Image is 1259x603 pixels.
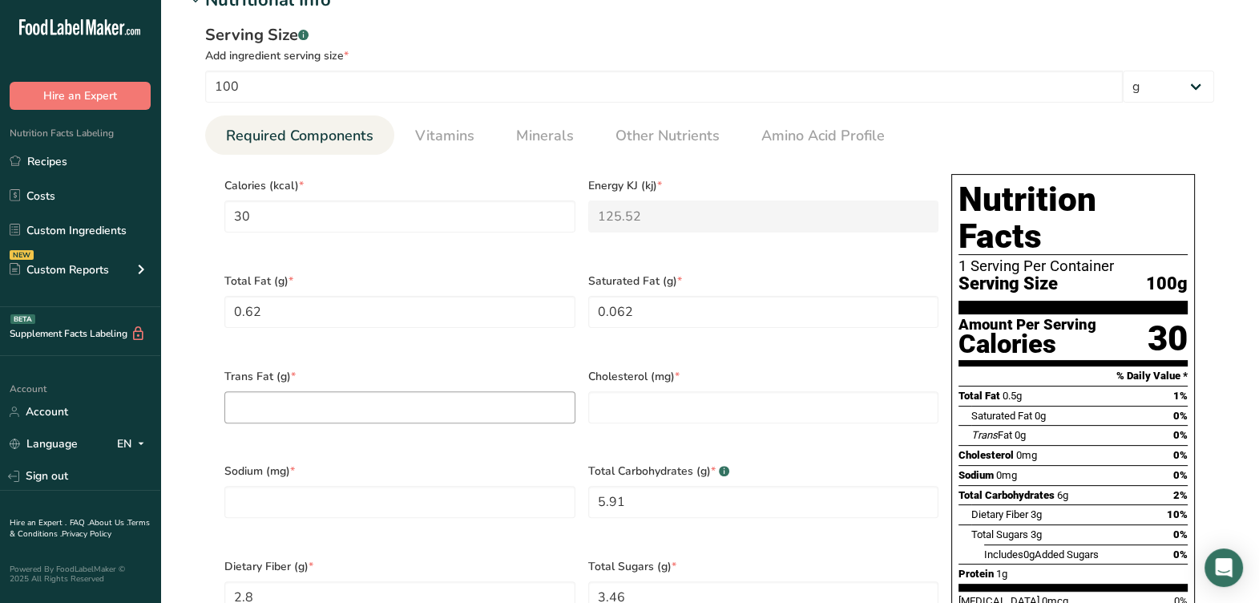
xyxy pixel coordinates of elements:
span: Dietary Fiber [971,508,1028,520]
span: Amino Acid Profile [761,125,885,147]
span: 0g [1015,429,1026,441]
div: 30 [1148,318,1188,360]
div: Amount Per Serving [958,318,1096,333]
span: 100g [1146,274,1188,294]
span: 6g [1057,489,1068,501]
span: 0% [1173,469,1188,481]
span: Energy KJ (kj) [588,177,939,194]
span: 3g [1031,528,1042,540]
a: About Us . [89,517,127,528]
span: 0.5g [1003,390,1022,402]
div: BETA [10,314,35,324]
section: % Daily Value * [958,366,1188,386]
span: 0mg [1016,449,1037,461]
a: Hire an Expert . [10,517,67,528]
span: Vitamins [415,125,474,147]
span: Total Carbohydrates [958,489,1055,501]
div: Serving Size [205,23,1214,47]
div: Calories [958,333,1096,356]
span: Calories (kcal) [224,177,575,194]
span: 3g [1031,508,1042,520]
span: 1g [996,568,1007,580]
div: EN [117,435,151,454]
span: Sodium [958,469,994,481]
span: Other Nutrients [615,125,720,147]
a: Language [10,430,78,458]
span: Total Sugars (g) [588,558,939,575]
span: 0mg [996,469,1017,481]
a: Terms & Conditions . [10,517,150,540]
span: Cholesterol [958,449,1014,461]
span: Dietary Fiber (g) [224,558,575,575]
div: Powered By FoodLabelMaker © 2025 All Rights Reserved [10,565,151,584]
span: Sodium (mg) [224,463,575,480]
span: Includes Added Sugars [984,548,1099,561]
span: Required Components [226,125,373,147]
span: Fat [971,429,1012,441]
span: 0g [1023,548,1035,561]
span: Saturated Fat (g) [588,273,939,289]
span: 2% [1173,489,1188,501]
span: 0% [1173,528,1188,540]
span: 0g [1035,410,1046,422]
span: Total Fat [958,390,1000,402]
span: 0% [1173,410,1188,422]
a: Privacy Policy [62,528,111,540]
span: Cholesterol (mg) [588,368,939,385]
i: Trans [971,429,998,441]
button: Hire an Expert [10,82,151,110]
span: Trans Fat (g) [224,368,575,385]
div: NEW [10,250,34,260]
h1: Nutrition Facts [958,181,1188,255]
div: 1 Serving Per Container [958,258,1188,274]
span: Total Carbohydrates (g) [588,463,939,480]
input: Type your serving size here [205,71,1123,103]
div: Add ingredient serving size [205,47,1214,64]
div: Custom Reports [10,261,109,278]
div: Open Intercom Messenger [1205,548,1243,587]
span: Saturated Fat [971,410,1032,422]
span: Total Sugars [971,528,1028,540]
span: Minerals [516,125,574,147]
span: Protein [958,568,994,580]
span: Serving Size [958,274,1058,294]
span: 10% [1167,508,1188,520]
span: Total Fat (g) [224,273,575,289]
span: 0% [1173,449,1188,461]
span: 0% [1173,429,1188,441]
span: 0% [1173,548,1188,561]
span: 1% [1173,390,1188,402]
a: FAQ . [70,517,89,528]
